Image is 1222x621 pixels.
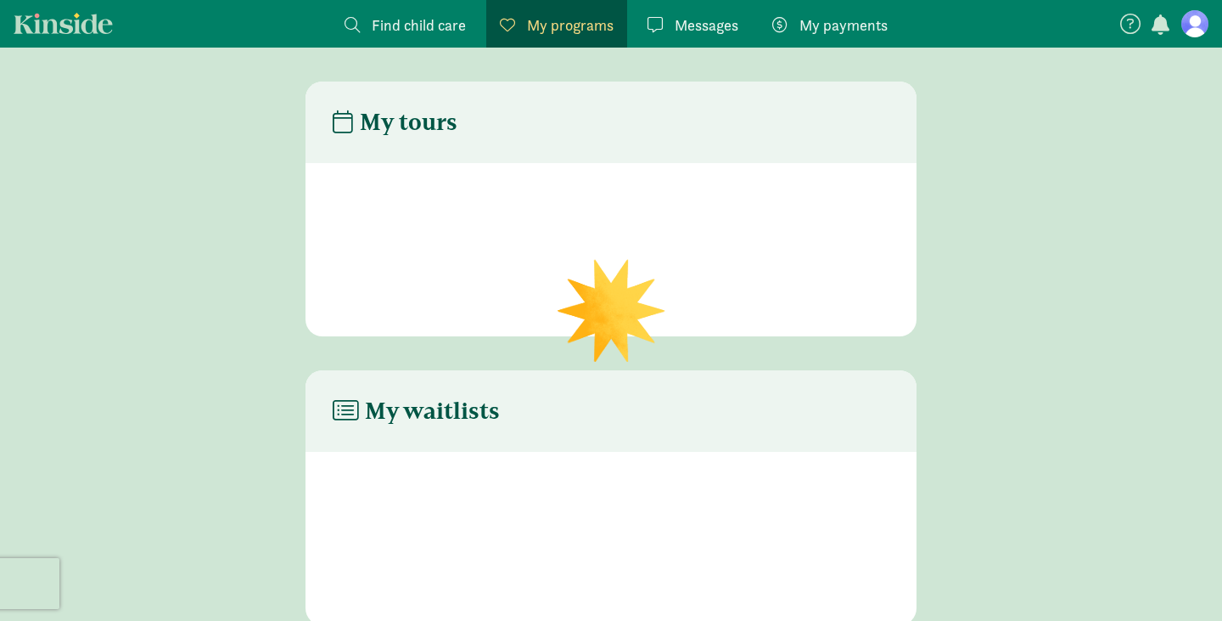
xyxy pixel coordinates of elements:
span: Messages [675,14,738,37]
span: Find child care [372,14,466,37]
a: Kinside [14,13,113,34]
span: My programs [527,14,614,37]
h4: My tours [333,109,457,136]
span: My payments [799,14,888,37]
h4: My waitlists [333,398,500,425]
